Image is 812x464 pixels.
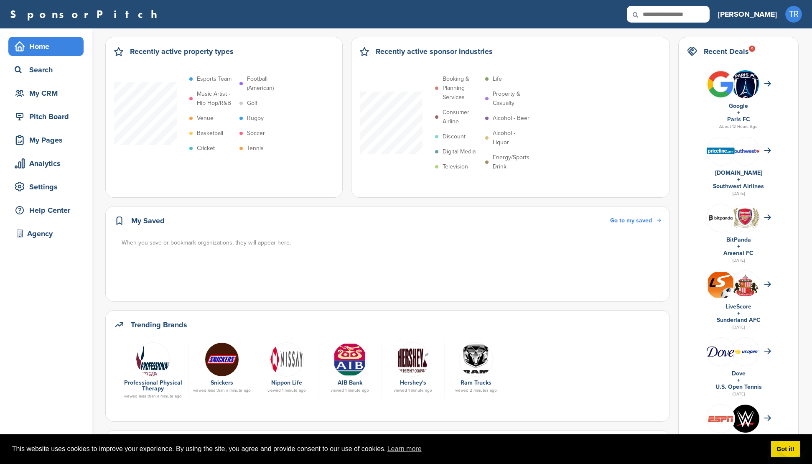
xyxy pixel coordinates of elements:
a: Nippon Life [271,379,302,386]
span: Go to my saved [610,217,652,224]
a: Logo [122,342,184,376]
span: This website uses cookies to improve your experience. By using the site, you agree and provide co... [12,443,764,455]
img: Open uri20141112 64162 1q58x9c?1415807470 [731,273,759,296]
p: Basketball [197,129,223,138]
div: Settings [13,179,84,194]
img: 3swomx r 400x400 [731,405,759,433]
p: Tennis [247,144,264,153]
img: Screen shot 2016 05 05 at 12.09.31 pm [707,413,735,424]
a: LiveScore [725,303,751,310]
div: [DATE] [687,190,790,197]
a: Dove [732,370,746,377]
a: [DOMAIN_NAME] [715,169,762,176]
h2: Recently active sponsor industries [376,46,493,57]
iframe: Button to launch messaging window [779,431,805,457]
p: Esports Team [197,74,232,84]
div: [DATE] [687,390,790,398]
div: When you save or bookmark organizations, they will appear here. [122,238,662,247]
div: My Pages [13,133,84,148]
a: Snickers logo [193,342,251,376]
span: TR [785,6,802,23]
a: + [737,377,740,384]
p: Alcohol - Beer [493,114,529,123]
div: viewed 1 minute ago [323,388,377,393]
a: Google [729,102,748,110]
div: viewed less than a minute ago [193,388,251,393]
a: Settings [8,177,84,196]
h2: Recently active property types [130,46,234,57]
a: Paris FC [727,116,750,123]
p: Discount [443,132,466,141]
a: U.S. Open Tennis [715,383,762,390]
img: Paris fc logo.svg [731,70,759,104]
div: My CRM [13,86,84,101]
p: Digital Media [443,147,476,156]
a: Home [8,37,84,56]
a: Arsenal FC [723,250,753,257]
img: Data [707,346,735,357]
a: Help Center [8,201,84,220]
p: Booking & Planning Services [443,74,481,102]
img: Data [270,342,304,377]
img: Logo [136,342,170,377]
img: Bitpanda7084 [707,207,735,228]
a: Ram Trucks [461,379,491,386]
a: + [737,243,740,250]
h2: Trending Brands [131,319,187,331]
a: Data [260,342,314,376]
img: Open uri20141112 64162 vhlk61?1415807597 [731,208,759,228]
div: viewed 1 minute ago [386,388,440,393]
p: Rugby [247,114,264,123]
a: Screen shot 2017 02 07 at 11.16.37 am [386,342,440,376]
img: Livescore [707,271,735,299]
a: Snickers [211,379,233,386]
div: Analytics [13,156,84,171]
p: Football (American) [247,74,285,93]
p: Consumer Airline [443,108,481,126]
div: About 12 Hours Ago [687,123,790,130]
p: Cricket [197,144,215,153]
a: Go to my saved [610,216,661,225]
a: Professional Physical Therapy [124,379,182,392]
a: Pitch Board [8,107,84,126]
div: viewed 1 minute ago [260,388,314,393]
div: Search [13,62,84,77]
div: viewed 2 minutes ago [449,388,503,393]
a: [PERSON_NAME] [718,5,777,23]
img: Screen shot 2018 07 23 at 2.49.02 pm [731,348,759,355]
img: Southwest airlines logo 2014.svg [731,149,759,153]
a: My Pages [8,130,84,150]
a: Search [8,60,84,79]
img: Data [459,342,493,377]
p: Property & Casualty [493,89,531,108]
div: viewed less than a minute ago [122,394,184,398]
div: Agency [13,226,84,241]
p: Life [493,74,502,84]
p: Golf [247,99,257,108]
a: Agency [8,224,84,243]
a: AIB Bank [338,379,362,386]
a: BitPanda [726,236,751,243]
div: Help Center [13,203,84,218]
a: Data [449,342,503,376]
h3: [PERSON_NAME] [718,8,777,20]
h2: My Saved [131,215,165,227]
a: Hershey's [400,379,426,386]
p: Soccer [247,129,265,138]
a: My CRM [8,84,84,103]
div: [DATE] [687,257,790,264]
div: [DATE] [687,324,790,331]
p: Alcohol - Liquor [493,129,531,147]
div: 9 [749,46,755,52]
a: + [737,310,740,317]
h2: Recent Deals [704,46,749,57]
a: Analytics [8,154,84,173]
p: Music Artist - Hip Hop/R&B [197,89,235,108]
img: Screen shot 2017 02 07 at 11.16.37 am [396,342,430,377]
a: SponsorPitch [10,9,163,20]
img: Aib banks (logo).svg [333,342,367,377]
div: Pitch Board [13,109,84,124]
a: + [737,109,740,116]
a: Aib banks (logo).svg [323,342,377,376]
div: Home [13,39,84,54]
